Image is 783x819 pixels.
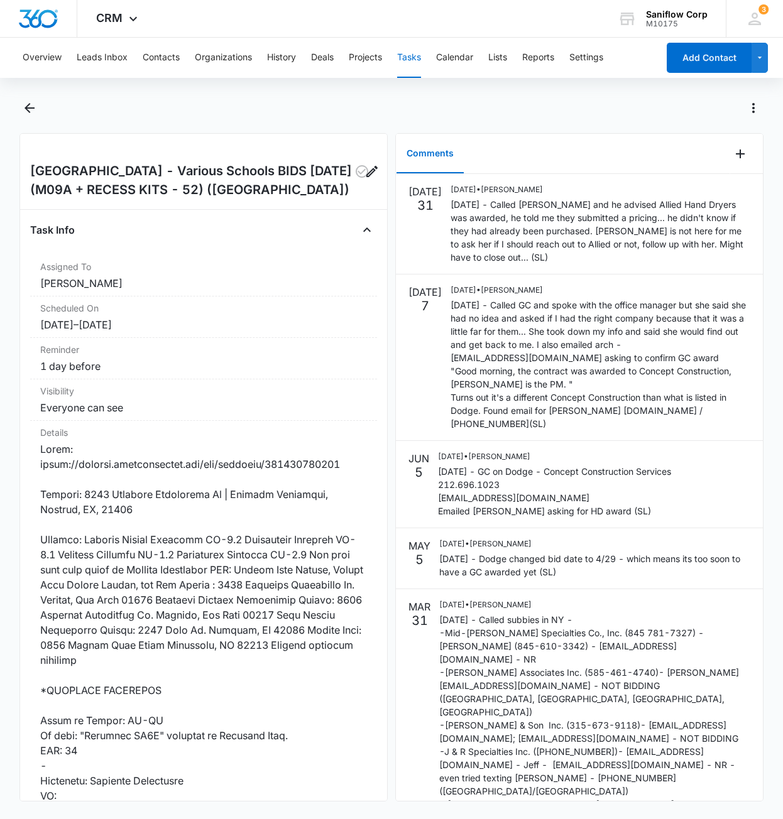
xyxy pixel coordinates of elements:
[397,38,421,78] button: Tasks
[451,184,750,195] p: [DATE] • [PERSON_NAME]
[143,38,180,78] button: Contacts
[439,599,750,610] p: [DATE] • [PERSON_NAME]
[77,38,128,78] button: Leads Inbox
[367,161,377,182] button: Edit
[19,98,39,118] button: Back
[421,300,429,312] p: 7
[439,552,750,578] p: [DATE] - Dodge changed bid date to 4/29 - which means its too soon to have a GC awarded yet (SL)
[412,614,428,627] p: 31
[30,255,377,296] div: Assigned To[PERSON_NAME]
[408,538,430,553] p: MAY
[267,38,296,78] button: History
[451,285,750,296] p: [DATE] • [PERSON_NAME]
[569,38,603,78] button: Settings
[195,38,252,78] button: Organizations
[40,359,367,374] dd: 1 day before
[40,317,367,332] dd: [DATE] – [DATE]
[40,343,367,356] dt: Reminder
[438,451,671,462] p: [DATE] • [PERSON_NAME]
[30,222,75,237] h4: Task Info
[438,465,671,518] p: [DATE] - GC on Dodge - Concept Construction Services 212.696.1023 [EMAIL_ADDRESS][DOMAIN_NAME] Em...
[730,144,750,164] button: Add Comment
[23,38,62,78] button: Overview
[408,184,442,199] p: [DATE]
[40,276,367,291] dd: [PERSON_NAME]
[408,599,430,614] p: MAR
[439,538,750,550] p: [DATE] • [PERSON_NAME]
[408,285,442,300] p: [DATE]
[40,426,367,439] dt: Details
[522,38,554,78] button: Reports
[40,384,367,398] dt: Visibility
[311,38,334,78] button: Deals
[40,260,367,273] dt: Assigned To
[30,379,377,421] div: VisibilityEveryone can see
[646,19,708,28] div: account id
[758,4,769,14] div: notifications count
[349,38,382,78] button: Projects
[30,338,377,379] div: Reminder1 day before
[415,553,424,566] p: 5
[408,451,429,466] p: JUN
[397,134,464,173] button: Comments
[417,199,434,212] p: 31
[40,301,367,315] dt: Scheduled On
[488,38,507,78] button: Lists
[415,466,423,479] p: 5
[357,220,377,240] button: Close
[646,9,708,19] div: account name
[667,43,752,73] button: Add Contact
[40,400,367,415] dd: Everyone can see
[758,4,769,14] span: 3
[30,296,377,338] div: Scheduled On[DATE]–[DATE]
[451,298,750,430] p: [DATE] - Called GC and spoke with the office manager but she said she had no idea and asked if I ...
[436,38,473,78] button: Calendar
[96,11,123,24] span: CRM
[451,198,750,264] p: [DATE] - Called [PERSON_NAME] and he advised Allied Hand Dryers was awarded, he told me they subm...
[743,98,764,118] button: Actions
[30,161,356,199] h2: [GEOGRAPHIC_DATA] - Various Schools BIDS [DATE] (M09A + RECESS KITS - 52) ([GEOGRAPHIC_DATA])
